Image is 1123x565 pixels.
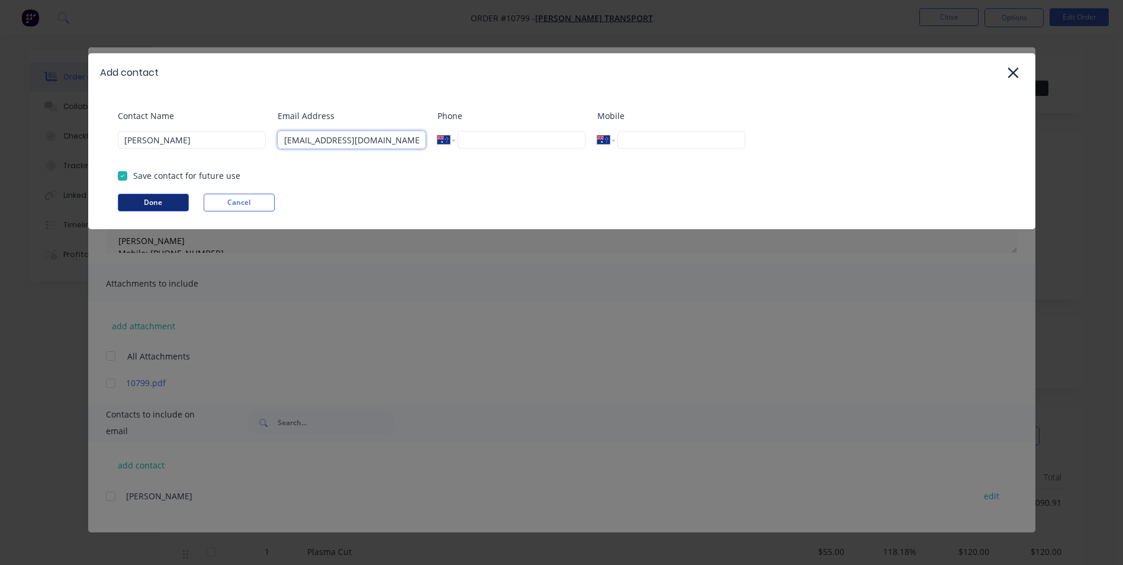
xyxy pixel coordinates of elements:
button: Done [118,194,189,211]
div: Save contact for future use [133,169,240,182]
label: Phone [437,110,585,122]
label: Mobile [597,110,745,122]
label: Email Address [278,110,426,122]
button: Cancel [204,194,275,211]
label: Contact Name [118,110,266,122]
div: Add contact [100,66,159,80]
